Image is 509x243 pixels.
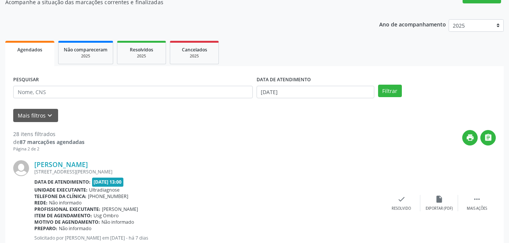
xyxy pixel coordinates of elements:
button:  [480,130,496,145]
b: Rede: [34,200,48,206]
strong: 87 marcações agendadas [20,138,85,145]
span: Resolvidos [130,46,153,53]
b: Item de agendamento: [34,212,92,219]
div: 2025 [175,53,213,59]
div: 2025 [123,53,160,59]
button: Mais filtroskeyboard_arrow_down [13,109,58,122]
div: Resolvido [392,206,411,211]
b: Unidade executante: [34,187,88,193]
div: de [13,138,85,146]
img: img [13,160,29,176]
span: Não compareceram [64,46,108,53]
i: insert_drive_file [435,195,443,203]
span: Ultradiagnose [89,187,120,193]
a: [PERSON_NAME] [34,160,88,169]
span: Não informado [59,225,91,232]
div: Mais ações [467,206,487,211]
i: check [397,195,406,203]
label: DATA DE ATENDIMENTO [257,74,311,86]
label: PESQUISAR [13,74,39,86]
input: Selecione um intervalo [257,86,374,99]
div: Exportar (PDF) [426,206,453,211]
span: Cancelados [182,46,207,53]
div: 2025 [64,53,108,59]
i:  [484,133,492,142]
b: Data de atendimento: [34,179,91,185]
div: Página 2 de 2 [13,146,85,152]
span: [DATE] 13:00 [92,178,124,186]
i:  [473,195,481,203]
b: Profissional executante: [34,206,100,212]
span: [PHONE_NUMBER] [88,193,128,200]
span: Usg Ombro [94,212,118,219]
input: Nome, CNS [13,86,253,99]
b: Motivo de agendamento: [34,219,100,225]
i: print [466,133,474,142]
button: Filtrar [378,85,402,98]
span: Agendados [17,46,42,53]
span: Não informado [49,200,82,206]
div: 28 itens filtrados [13,130,85,138]
i: keyboard_arrow_down [46,111,54,120]
p: Solicitado por [PERSON_NAME] em [DATE] - há 7 dias [34,235,383,241]
button: print [462,130,478,145]
span: Não informado [101,219,134,225]
div: [STREET_ADDRESS][PERSON_NAME] [34,169,383,175]
p: Ano de acompanhamento [379,19,446,29]
b: Telefone da clínica: [34,193,86,200]
span: [PERSON_NAME] [102,206,138,212]
b: Preparo: [34,225,57,232]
